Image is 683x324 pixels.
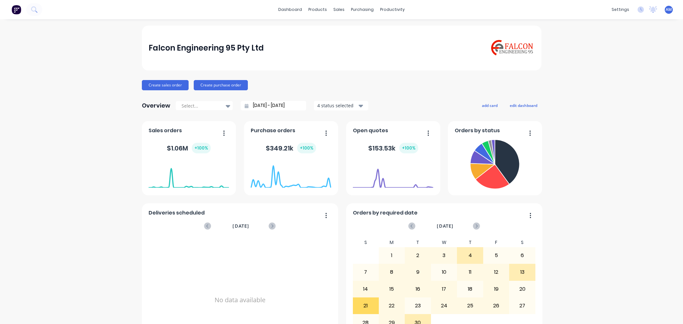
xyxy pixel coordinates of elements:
[478,101,502,109] button: add card
[457,298,483,314] div: 25
[251,127,295,134] span: Purchase orders
[379,298,405,314] div: 22
[149,127,182,134] span: Sales orders
[484,298,509,314] div: 26
[275,5,305,14] a: dashboard
[314,101,368,110] button: 4 status selected
[484,247,509,263] div: 5
[12,5,21,14] img: Factory
[353,281,378,297] div: 14
[509,264,535,280] div: 13
[194,80,248,90] button: Create purchase order
[305,5,330,14] div: products
[484,281,509,297] div: 19
[142,80,189,90] button: Create sales order
[455,127,500,134] span: Orders by status
[232,223,249,230] span: [DATE]
[192,143,211,153] div: + 100 %
[266,143,316,153] div: $ 349.21k
[484,264,509,280] div: 12
[353,298,378,314] div: 21
[509,238,535,247] div: S
[431,298,457,314] div: 24
[457,247,483,263] div: 4
[431,264,457,280] div: 10
[437,223,453,230] span: [DATE]
[483,238,509,247] div: F
[142,99,170,112] div: Overview
[297,143,316,153] div: + 100 %
[666,7,672,12] span: AM
[431,281,457,297] div: 17
[457,238,483,247] div: T
[608,5,632,14] div: settings
[490,39,534,57] img: Falcon Engineering 95 Pty Ltd
[167,143,211,153] div: $ 1.06M
[431,238,457,247] div: W
[353,238,379,247] div: S
[405,247,431,263] div: 2
[506,101,541,109] button: edit dashboard
[379,264,405,280] div: 8
[368,143,418,153] div: $ 153.53k
[379,238,405,247] div: M
[353,127,388,134] span: Open quotes
[377,5,408,14] div: productivity
[330,5,348,14] div: sales
[457,281,483,297] div: 18
[509,247,535,263] div: 6
[353,264,378,280] div: 7
[509,281,535,297] div: 20
[348,5,377,14] div: purchasing
[457,264,483,280] div: 11
[405,281,431,297] div: 16
[431,247,457,263] div: 3
[509,298,535,314] div: 27
[405,298,431,314] div: 23
[317,102,358,109] div: 4 status selected
[379,247,405,263] div: 1
[379,281,405,297] div: 15
[405,238,431,247] div: T
[399,143,418,153] div: + 100 %
[149,42,264,54] div: Falcon Engineering 95 Pty Ltd
[405,264,431,280] div: 9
